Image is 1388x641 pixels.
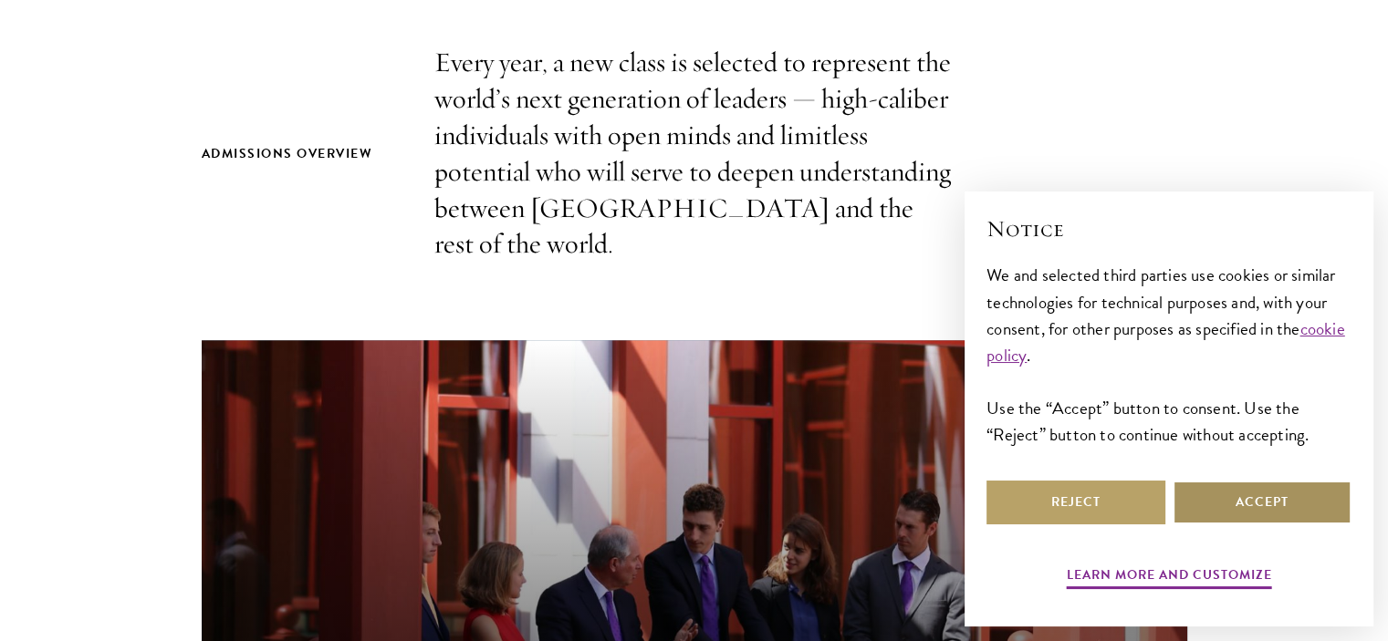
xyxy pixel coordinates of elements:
p: Every year, a new class is selected to represent the world’s next generation of leaders — high-ca... [434,45,955,263]
h2: Admissions Overview [202,142,398,165]
h2: Notice [986,213,1351,244]
button: Reject [986,481,1165,524]
a: cookie policy [986,315,1345,368]
button: Learn more and customize [1067,563,1272,592]
button: Accept [1173,481,1351,524]
div: We and selected third parties use cookies or similar technologies for technical purposes and, wit... [986,262,1351,447]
